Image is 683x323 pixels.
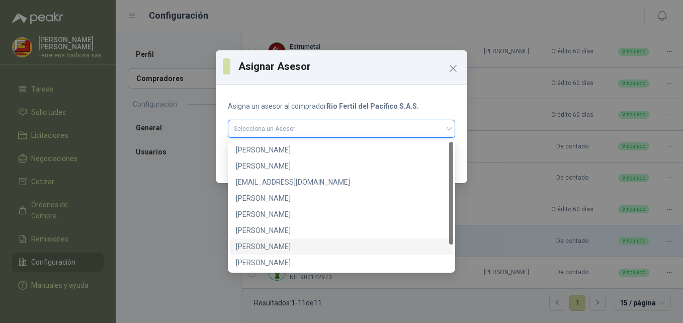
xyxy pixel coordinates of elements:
div: [PERSON_NAME] [236,193,447,204]
div: [PERSON_NAME] [236,225,447,236]
div: calidad@ferreteriabarbosa.com [230,174,453,190]
div: Jaime Andrés Gaviria [230,206,453,222]
div: benhur moreno [230,158,453,174]
div: JOSE ENRIQUE MURILLO ARBOLEDA [230,238,453,255]
div: [PERSON_NAME] [236,241,447,252]
div: Edinson Gamboa [230,190,453,206]
b: Rio Fertil del Pacífico S.A.S. [326,102,419,110]
div: ANA MILENA MONCAYO NAVIA [230,142,453,158]
div: [PERSON_NAME] [236,144,447,155]
div: [EMAIL_ADDRESS][DOMAIN_NAME] [236,177,447,188]
div: Jimmy Barbosa [230,222,453,238]
div: [PERSON_NAME] [236,209,447,220]
p: Asigna un asesor al comprador [228,101,455,112]
div: Remberto Vasquez [230,255,453,271]
div: [PERSON_NAME] [236,257,447,268]
h3: Asignar Asesor [238,59,460,74]
button: Close [445,60,461,76]
div: [PERSON_NAME] [236,160,447,172]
